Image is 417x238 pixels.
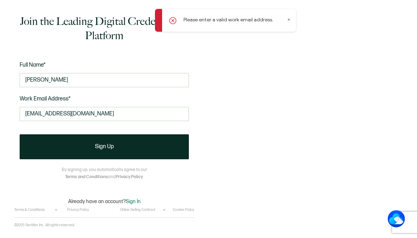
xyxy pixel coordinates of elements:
a: Cookie Policy [173,208,194,212]
input: Jane Doe [20,73,189,87]
p: Already have an account? [68,198,141,205]
span: Work Email Address* [20,95,71,102]
p: By signing up, you automatically agree to our and . [62,166,147,181]
a: Terms & Conditions [14,208,45,212]
a: Privacy Policy [116,174,143,180]
h1: Join the Leading Digital Credentialing Platform [20,14,189,43]
a: Privacy Policy [67,208,89,212]
span: Full Name* [20,62,46,68]
a: Terms and Conditions [65,174,108,180]
span: Sign In [126,198,141,205]
span: Sign Up [95,144,114,150]
p: ©2025 Sertifier Inc.. All rights reserved. [14,223,75,227]
input: Enter your work email address [20,107,189,121]
p: Please enter a valid work email address. [184,16,273,24]
a: Online Selling Contract [120,208,155,212]
button: Sign Up [20,134,189,159]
